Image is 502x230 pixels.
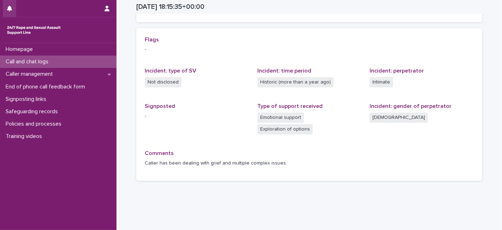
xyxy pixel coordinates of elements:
p: Caller management [3,71,59,77]
p: Signposting links [3,96,52,103]
p: - [145,46,474,53]
p: Training videos [3,133,48,140]
span: Incident: type of SV [145,68,196,74]
p: Policies and processes [3,121,67,127]
p: End of phone call feedback form [3,84,91,90]
span: Incident: perpetrator [370,68,424,74]
p: Caller has been dealing with grief and multiple complex issues. [145,160,474,167]
span: [DEMOGRAPHIC_DATA] [370,113,428,123]
span: Exploration of options [257,124,313,134]
p: Homepage [3,46,38,53]
span: Incident: time period [257,68,311,74]
span: Emotional support [257,113,304,123]
span: Historic (more than a year ago) [257,77,334,87]
img: rhQMoQhaT3yELyF149Cw [6,23,62,37]
span: Comments [145,150,174,156]
p: - [145,113,249,120]
h2: [DATE] 18:15:35+00:00 [136,3,204,11]
p: Safeguarding records [3,108,64,115]
span: Type of support received [257,103,323,109]
p: Call and chat logs [3,58,54,65]
span: Flags [145,37,159,42]
span: Not disclosed [145,77,181,87]
span: Incident: gender of perpetrator [370,103,452,109]
span: Signposted [145,103,175,109]
span: Intimate [370,77,393,87]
